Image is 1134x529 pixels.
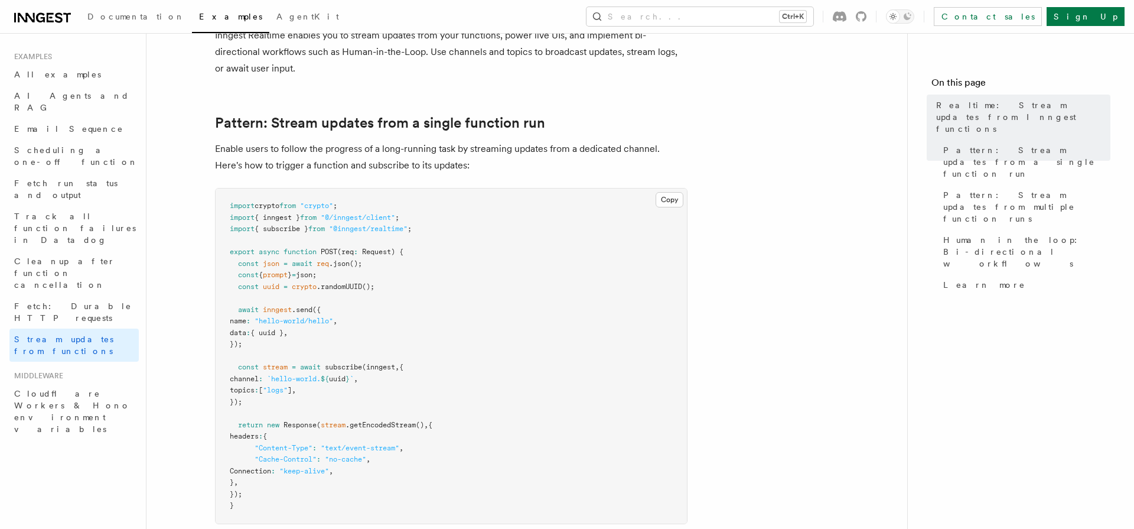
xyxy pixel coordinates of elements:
a: Email Sequence [9,118,139,139]
span: const [238,283,259,291]
span: ; [408,225,412,233]
span: name [230,317,246,325]
span: Scheduling a one-off function [14,145,138,167]
span: Connection [230,467,271,475]
a: Cloudflare Workers & Hono environment variables [9,383,139,440]
span: .json [329,259,350,268]
span: = [292,271,296,279]
span: uuid [263,283,279,291]
span: topics [230,386,255,394]
span: .getEncodedStream [346,421,416,429]
span: ({ [312,306,321,314]
a: Scheduling a one-off function [9,139,139,173]
span: [ [259,386,263,394]
span: , [399,444,403,452]
span: : [246,329,250,337]
span: POST [321,248,337,256]
span: Examples [199,12,262,21]
span: Fetch: Durable HTTP requests [14,301,132,323]
a: Pattern: Stream updates from a single function run [215,115,545,131]
span: channel [230,375,259,383]
span: = [283,259,288,268]
span: : [255,386,259,394]
a: Sign Up [1047,7,1125,26]
span: return [238,421,263,429]
button: Toggle dark mode [886,9,914,24]
span: import [230,225,255,233]
span: "@inngest/realtime" [329,225,408,233]
span: } [230,501,234,509]
span: { [399,363,403,371]
span: { [428,421,432,429]
span: await [300,363,321,371]
a: Fetch: Durable HTTP requests [9,296,139,329]
span: ; [395,213,399,222]
span: req [317,259,329,268]
span: , [292,386,296,394]
span: (inngest [362,363,395,371]
span: Track all function failures in Datadog [14,212,136,245]
span: Pattern: Stream updates from a single function run [943,144,1110,180]
span: "logs" [263,386,288,394]
button: Search...Ctrl+K [586,7,813,26]
a: AI Agents and RAG [9,85,139,118]
span: const [238,271,259,279]
span: "crypto" [300,202,333,210]
span: { inngest } [255,213,300,222]
span: : [246,317,250,325]
span: Human in the loop: Bi-directional workflows [943,234,1110,270]
span: "@/inngest/client" [321,213,395,222]
span: await [292,259,312,268]
span: , [424,421,428,429]
span: }); [230,340,242,348]
span: .randomUUID [317,283,362,291]
span: (); [362,283,374,291]
span: , [329,467,333,475]
a: Contact sales [934,7,1042,26]
span: inngest [263,306,292,314]
span: AI Agents and RAG [14,91,129,112]
span: stream [263,363,288,371]
span: , [234,478,238,486]
button: Copy [656,192,683,207]
span: .send [292,306,312,314]
span: ] [288,386,292,394]
span: subscribe [325,363,362,371]
span: Fetch run status and output [14,179,118,200]
span: { [263,432,267,440]
a: Pattern: Stream updates from multiple function runs [939,184,1110,229]
span: ) { [391,248,403,256]
span: "no-cache" [325,455,366,463]
span: Stream updates from functions [14,335,113,356]
a: Human in the loop: Bi-directional workflows [939,229,1110,274]
span: } [346,375,350,383]
a: Examples [192,4,269,33]
span: new [267,421,279,429]
span: const [238,363,259,371]
span: { uuid } [250,329,283,337]
span: Middleware [9,371,63,381]
span: Cloudflare Workers & Hono environment variables [14,389,131,434]
span: "keep-alive" [279,467,329,475]
span: (); [350,259,362,268]
span: ( [317,421,321,429]
a: Realtime: Stream updates from Inngest functions [931,95,1110,139]
span: from [308,225,325,233]
span: from [300,213,317,222]
span: , [283,329,288,337]
p: Enable users to follow the progress of a long-running task by streaming updates from a dedicated ... [215,141,687,174]
span: from [279,202,296,210]
span: { subscribe } [255,225,308,233]
span: "Cache-Control" [255,455,317,463]
span: const [238,259,259,268]
span: "hello-world/hello" [255,317,333,325]
p: Inngest Realtime enables you to stream updates from your functions, power live UIs, and implement... [215,27,687,77]
span: json [263,259,279,268]
span: , [333,317,337,325]
span: { [259,271,263,279]
span: : [354,248,358,256]
span: function [283,248,317,256]
span: : [271,467,275,475]
span: = [292,363,296,371]
span: }); [230,490,242,498]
